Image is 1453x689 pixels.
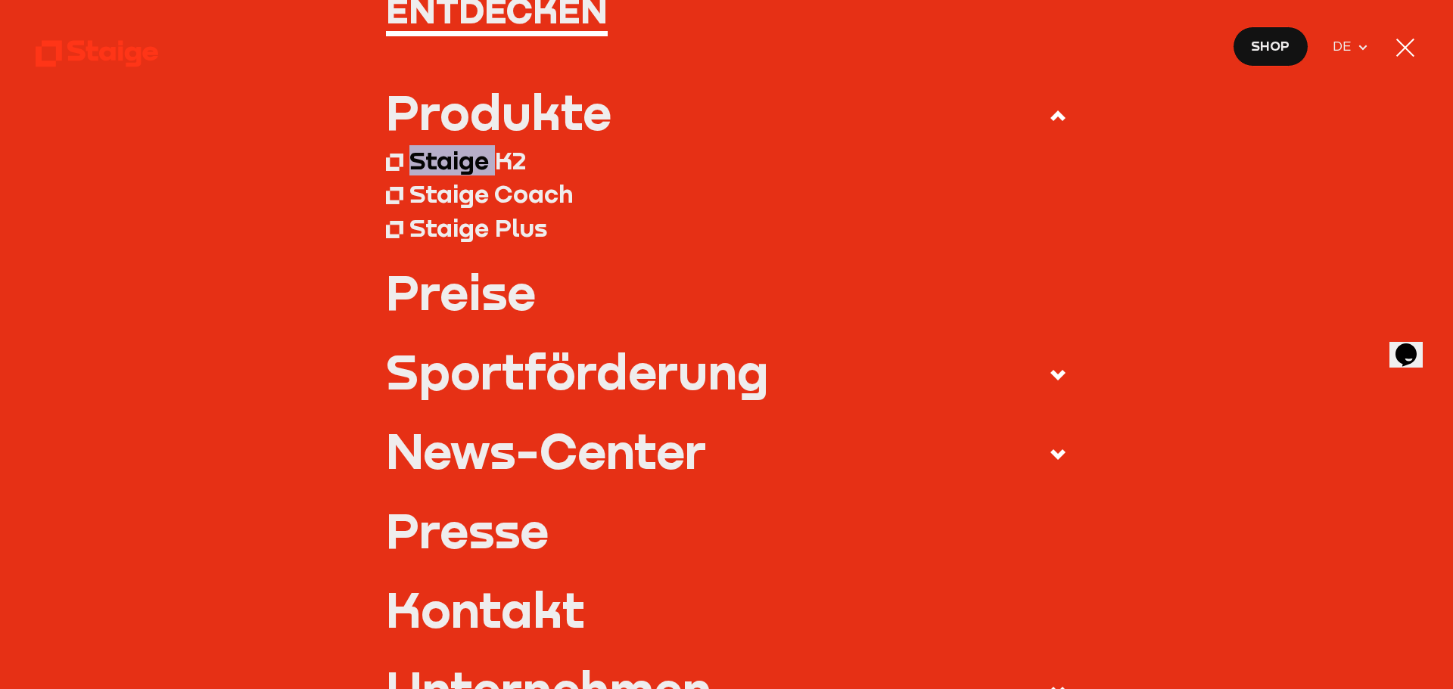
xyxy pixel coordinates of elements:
span: Shop [1251,36,1290,57]
a: Kontakt [386,585,1068,633]
div: Produkte [386,88,611,135]
div: Sportförderung [386,347,769,395]
div: Staige Coach [409,178,573,209]
a: Staige Plus [386,210,1068,244]
div: News-Center [386,427,706,474]
a: Shop [1233,26,1308,67]
div: Staige Plus [409,213,547,243]
div: Staige K2 [409,145,526,175]
a: Staige Coach [386,177,1068,211]
iframe: chat widget [1389,322,1438,368]
span: DE [1333,36,1358,57]
a: Staige K2 [386,143,1068,177]
a: Presse [386,506,1068,554]
a: Preise [386,268,1068,315]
